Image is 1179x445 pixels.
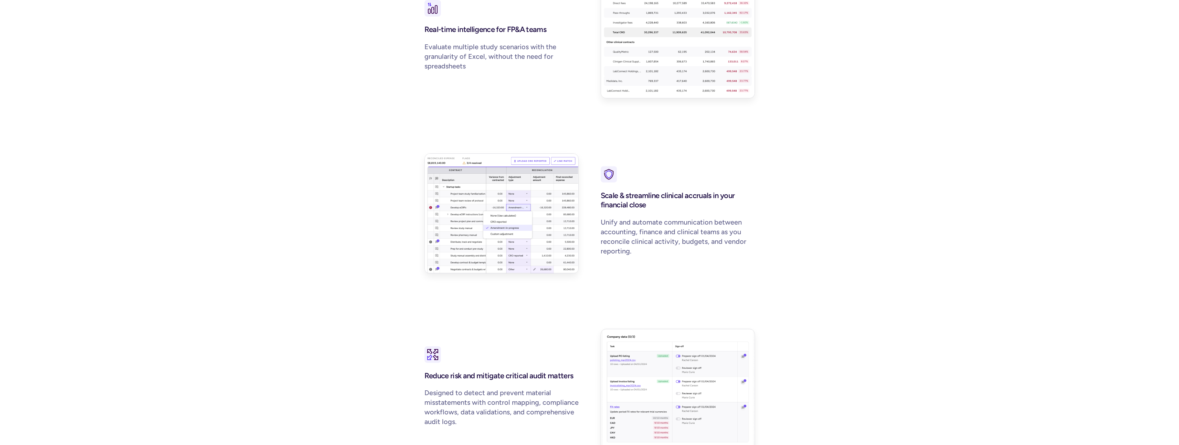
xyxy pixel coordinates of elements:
h3: Reduce risk and mitigate critical audit matters [424,368,573,383]
p: Designed to detect and prevent material misstatements with control mapping, compliance workflows,... [424,388,579,426]
p: Unify and automate communication between accounting, finance and clinical teams as you reconcile ... [601,217,755,256]
h3: Real-time intelligence for FP&A teams [424,22,547,37]
p: Evaluate multiple study scenarios with the granularity of Excel, without the need for spreadsheets [424,42,579,71]
h3: Scale & streamline clinical accruals in your financial close [601,188,755,213]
